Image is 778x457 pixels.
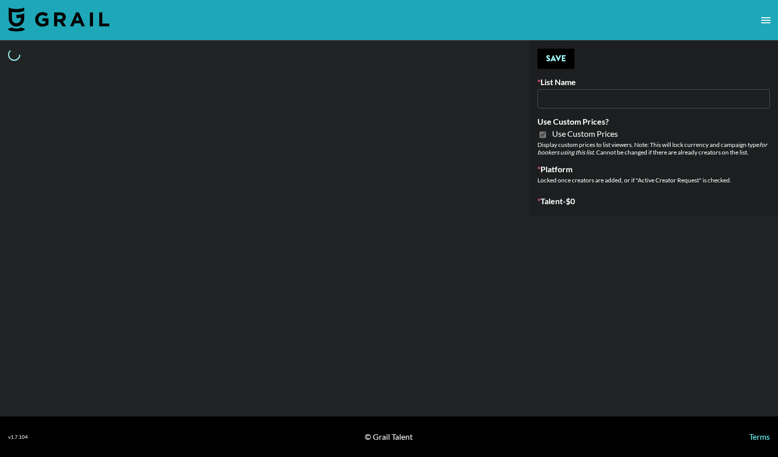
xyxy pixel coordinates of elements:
[537,164,770,174] label: Platform
[8,7,109,31] img: Grail Talent
[537,141,770,156] div: Display custom prices to list viewers. Note: This will lock currency and campaign type . Cannot b...
[537,141,767,156] em: for bookers using this list
[365,432,413,442] div: © Grail Talent
[537,176,770,184] div: Locked once creators are added, or if "Active Creator Request" is checked.
[537,77,770,87] label: List Name
[537,196,770,206] label: Talent - $ 0
[8,434,28,440] div: v 1.7.104
[749,432,770,441] a: Terms
[552,129,618,139] span: Use Custom Prices
[756,10,776,30] button: open drawer
[537,49,574,69] button: Save
[537,117,770,127] label: Use Custom Prices?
